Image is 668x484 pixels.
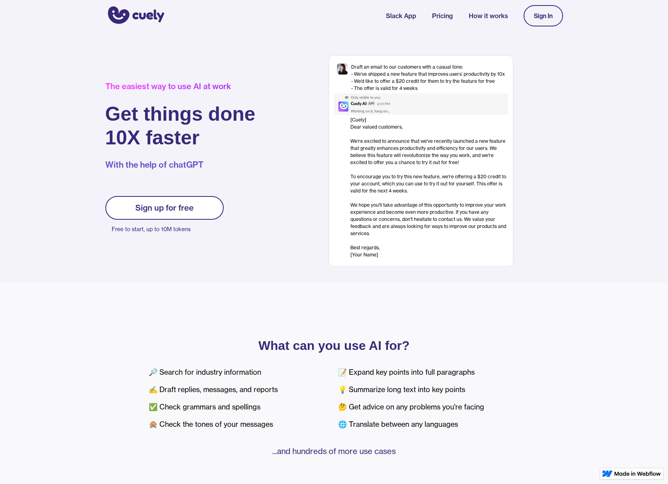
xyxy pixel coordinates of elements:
p: Free to start, up to 10M tokens [112,224,224,235]
p: What can you use AI for? [149,340,520,351]
p: With the help of chatGPT [105,159,256,171]
div: Sign up for free [135,203,194,213]
a: Slack App [386,11,416,21]
div: [Cuely] Dear valued customers, ‍ We're excited to announce that we've recently launched a new fea... [350,116,508,258]
a: Sign In [524,5,563,26]
h1: Get things done 10X faster [105,102,256,149]
a: Pricing [432,11,453,21]
p: ...and hundreds of more use cases [149,446,520,457]
a: How it works [469,11,508,21]
div: Draft an email to our customers with a casual tone: - We’ve shipped a new feature that improves u... [351,64,505,92]
a: home [105,1,165,30]
img: Made in Webflow [614,471,661,476]
a: Sign up for free [105,196,224,220]
div: The easiest way to use AI at work [105,82,256,91]
div: 📝 Expand key points into full paragraphs 💡 Summarize long text into key points 🤔 Get advice on an... [338,364,520,433]
div: Sign In [534,12,553,19]
div: 🔎 Search for industry information ✍️ Draft replies, messages, and reports ✅ Check grammars and sp... [149,364,330,433]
